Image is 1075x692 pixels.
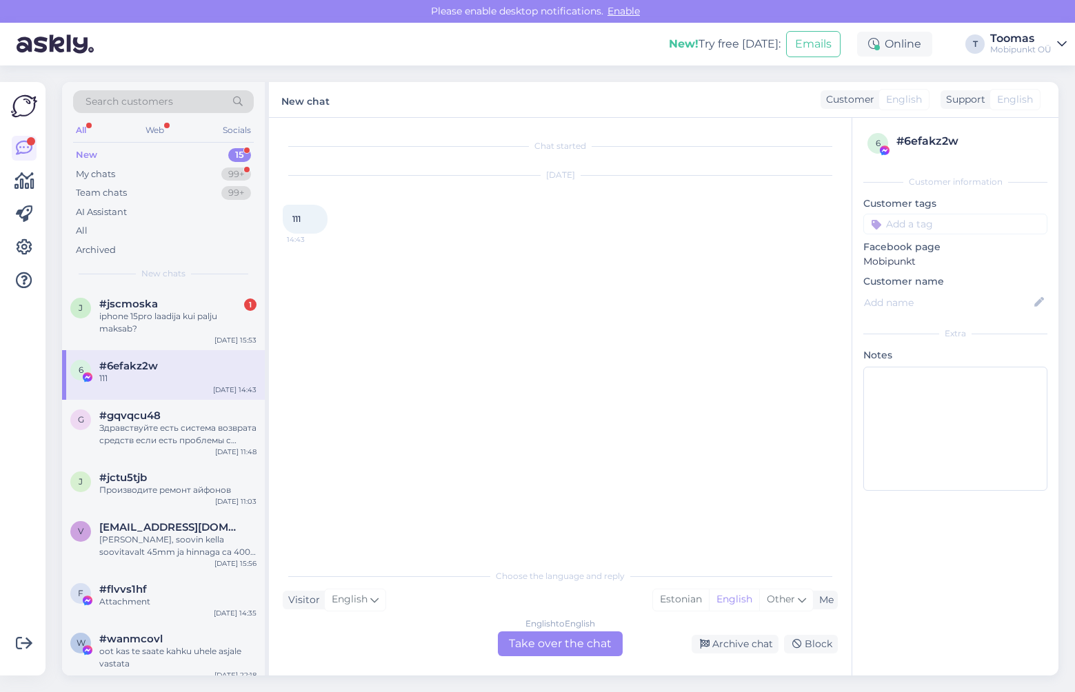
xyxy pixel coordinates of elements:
label: New chat [281,90,330,109]
div: AI Assistant [76,205,127,219]
div: New [76,148,97,162]
div: 111 [99,372,257,385]
p: Facebook page [863,240,1047,254]
input: Add a tag [863,214,1047,234]
div: Web [143,121,167,139]
div: Choose the language and reply [283,570,838,582]
span: w [77,638,86,648]
p: Customer name [863,274,1047,289]
div: oot kas te saate kahku uhele asjale vastata [99,645,257,670]
span: #6efakz2w [99,360,158,372]
p: Customer tags [863,196,1047,211]
div: Chat started [283,140,838,152]
div: Customer [821,92,874,107]
div: Socials [220,121,254,139]
span: g [78,414,84,425]
div: Toomas [990,33,1052,44]
span: English [997,92,1033,107]
span: 6 [876,138,881,148]
div: Archived [76,243,116,257]
div: Attachment [99,596,257,608]
span: Search customers [86,94,173,109]
div: [DATE] 15:53 [214,335,257,345]
div: Extra [863,327,1047,340]
input: Add name [864,295,1032,310]
span: #jscmoska [99,298,158,310]
div: 15 [228,148,251,162]
span: #wanmcovl [99,633,163,645]
span: j [79,476,83,487]
span: #gqvqcu48 [99,409,161,422]
div: Estonian [653,589,709,610]
div: T [965,34,985,54]
div: [DATE] 11:48 [215,447,257,457]
span: 111 [292,214,301,224]
div: 99+ [221,167,251,181]
div: Archive chat [692,635,778,653]
div: [DATE] 22:18 [214,670,257,680]
div: All [73,121,89,139]
div: Support [941,92,985,107]
span: English [332,592,368,607]
span: Other [767,593,795,605]
div: # 6efakz2w [896,133,1043,150]
div: Здравствуйте есть система возврата средств если есть проблемы с товаром [99,422,257,447]
div: 99+ [221,186,251,200]
div: [DATE] [283,169,838,181]
div: Visitor [283,593,320,607]
div: Block [784,635,838,653]
div: [PERSON_NAME], soovin kella soovitavalt 45mm ja hinnaga ca 400 eur, et saan kella pealt kõned vas... [99,533,257,558]
div: Online [857,32,932,57]
div: English [709,589,759,610]
div: Производите ремонт айфонов [99,484,257,496]
div: English to English [525,618,595,630]
div: [DATE] 11:03 [215,496,257,507]
span: vjatseslav.esnar@mail.ee [99,521,243,533]
div: Try free [DATE]: [669,36,781,52]
div: 1 [244,298,257,311]
div: All [76,224,88,238]
div: Customer information [863,176,1047,188]
div: [DATE] 15:56 [214,558,257,569]
span: Enable [603,5,644,17]
div: [DATE] 14:43 [213,385,257,395]
button: Emails [786,31,841,57]
p: Notes [863,348,1047,363]
span: j [79,303,83,313]
span: #flvvs1hf [99,583,147,596]
div: iphone 15pro laadija kui palju maksab? [99,310,257,335]
span: #jctu5tjb [99,471,147,484]
span: 14:43 [287,234,339,245]
span: New chats [141,267,185,280]
div: Mobipunkt OÜ [990,44,1052,55]
b: New! [669,37,699,50]
span: v [78,526,83,536]
span: English [886,92,922,107]
div: Take over the chat [498,631,623,656]
span: f [78,588,83,598]
div: My chats [76,167,115,181]
a: ToomasMobipunkt OÜ [990,33,1067,55]
div: [DATE] 14:35 [214,608,257,618]
p: Mobipunkt [863,254,1047,269]
div: Team chats [76,186,127,200]
div: Me [814,593,834,607]
span: 6 [79,365,83,375]
img: Askly Logo [11,93,37,119]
